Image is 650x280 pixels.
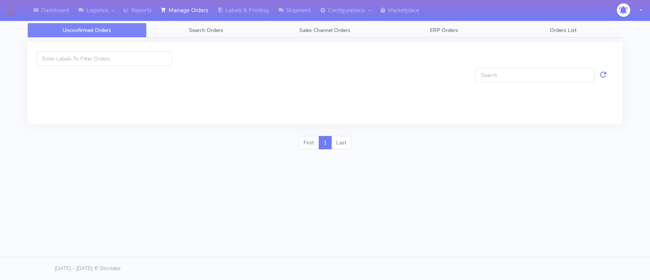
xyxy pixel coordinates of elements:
[62,27,111,34] span: Unconfirmed Orders
[299,27,350,34] span: Sales Channel Orders
[37,51,172,66] input: Enter Labels To Filter Orders
[430,27,458,34] span: ERP Orders
[550,27,577,34] span: Orders List
[475,68,594,82] input: Search
[319,136,332,150] a: 1
[27,23,623,38] ul: Tabs
[189,27,223,34] span: Search Orders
